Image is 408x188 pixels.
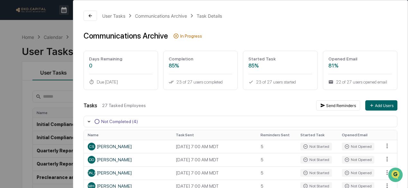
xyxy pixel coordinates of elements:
[84,31,168,40] div: Communications Archive
[6,81,12,86] div: 🖐️
[89,157,94,162] span: DD
[328,56,392,61] div: Opened Email
[6,49,18,60] img: 1746055101610-c473b297-6a78-478c-a979-82029cc54cd1
[365,100,397,111] button: Add Users
[45,108,78,113] a: Powered byPylon
[257,153,297,166] td: 5
[172,153,257,166] td: [DATE] 7:00 AM MDT
[172,130,257,140] th: Task Sent
[13,93,40,99] span: Data Lookup
[6,94,12,99] div: 🔎
[6,13,117,23] p: How can we help?
[257,130,297,140] th: Reminders Sent
[316,100,360,111] button: Send Reminders
[76,171,106,175] span: [PERSON_NAME]
[342,169,374,177] div: Not Opened
[328,63,392,69] div: 81%
[53,81,80,87] span: Attestations
[300,156,332,164] div: Not Started
[22,49,105,55] div: Start new chat
[88,169,168,177] div: [PERSON_NAME]
[342,156,374,164] div: Not Opened
[44,78,82,90] a: 🗄️Attestations
[84,130,172,140] th: Name
[84,103,97,109] div: Tasks
[89,79,153,85] div: Due [DATE]
[338,130,380,140] th: Opened Email
[297,130,338,140] th: Started Task
[89,56,153,61] div: Days Remaining
[88,143,168,150] div: [PERSON_NAME]
[169,79,232,85] div: 23 of 27 users completed
[172,140,257,153] td: [DATE] 7:00 AM MDT
[248,56,312,61] div: Started Task
[300,143,332,150] div: Not Started
[109,51,117,58] button: Start new chat
[102,13,125,19] div: User Tasks
[135,13,187,19] div: Communications Archive
[169,63,232,69] div: 85%
[4,90,43,102] a: 🔎Data Lookup
[387,167,405,184] iframe: Open customer support
[328,79,392,85] div: 22 of 27 users opened email
[64,109,78,113] span: Pylon
[300,169,332,177] div: Not Started
[22,55,81,60] div: We're available if you need us!
[180,33,202,39] div: In Progress
[88,156,168,164] div: [PERSON_NAME]
[257,166,297,180] td: 5
[4,78,44,90] a: 🖐️Preclearance
[89,144,94,149] span: CS
[172,166,257,180] td: [DATE] 7:00 AM MDT
[248,63,312,69] div: 85%
[47,81,52,86] div: 🗄️
[169,56,232,61] div: Completion
[102,103,311,108] div: 27 Tasked Employees
[89,63,153,69] div: 0
[248,79,312,85] div: 23 of 27 users started
[342,143,374,150] div: Not Opened
[257,140,297,153] td: 5
[13,81,41,87] span: Preclearance
[197,13,222,19] div: Task Details
[101,119,138,124] div: Not Completed (4)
